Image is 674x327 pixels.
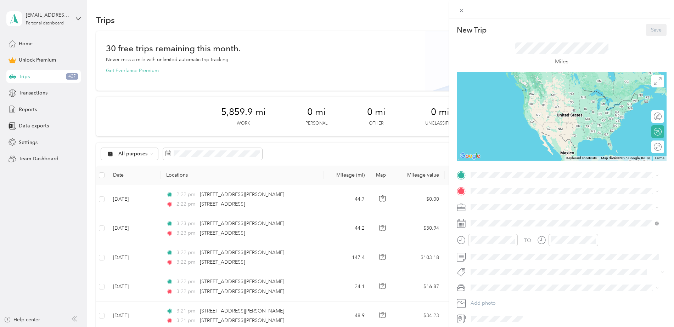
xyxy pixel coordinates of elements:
[459,151,482,161] a: Open this area in Google Maps (opens a new window)
[555,57,568,66] p: Miles
[468,298,667,308] button: Add photo
[459,151,482,161] img: Google
[524,237,531,244] div: TO
[566,156,597,161] button: Keyboard shortcuts
[457,25,487,35] p: New Trip
[601,156,650,160] span: Map data ©2025 Google, INEGI
[634,287,674,327] iframe: Everlance-gr Chat Button Frame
